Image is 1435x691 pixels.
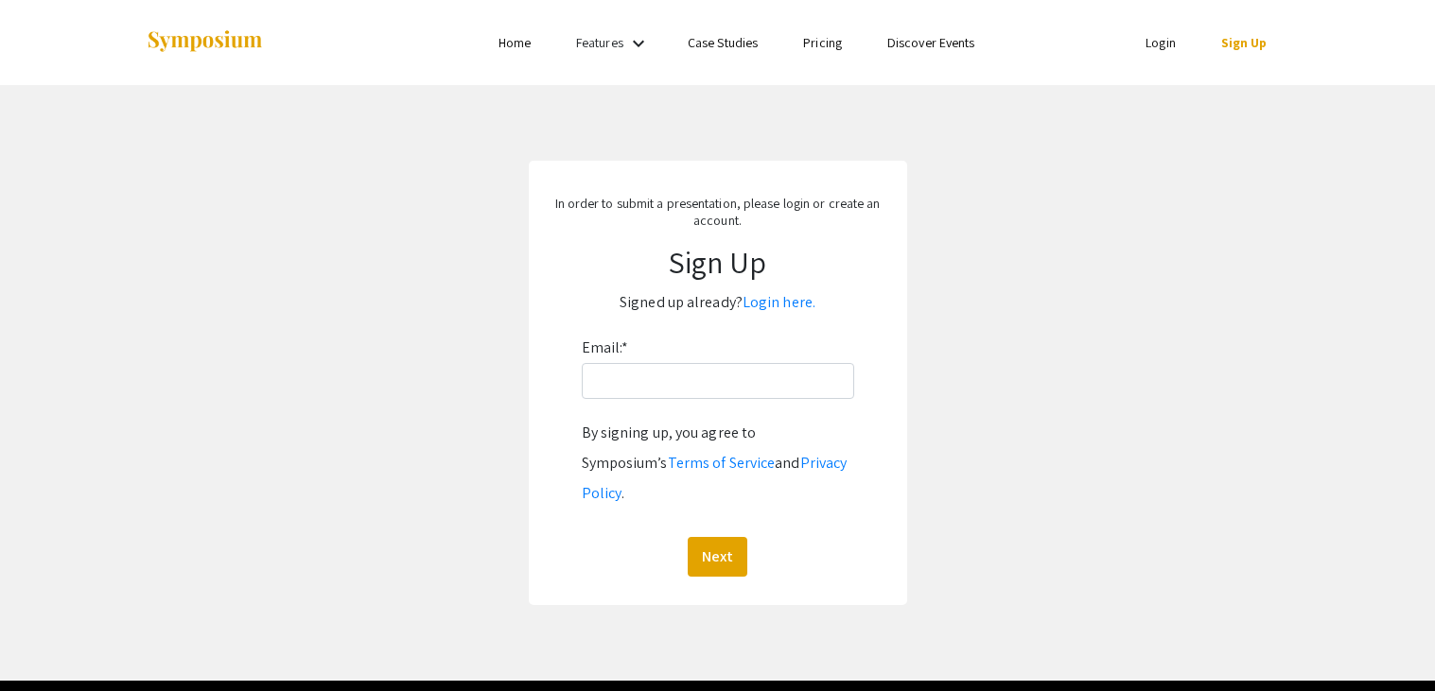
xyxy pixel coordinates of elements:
p: In order to submit a presentation, please login or create an account. [548,195,888,229]
a: Home [499,34,531,51]
p: Signed up already? [548,287,888,318]
iframe: Chat [14,606,80,677]
mat-icon: Expand Features list [627,32,650,55]
a: Login here. [743,292,815,312]
a: Terms of Service [668,453,776,473]
button: Next [688,537,747,577]
a: Login [1146,34,1176,51]
a: Case Studies [688,34,758,51]
h1: Sign Up [548,244,888,280]
a: Pricing [803,34,842,51]
label: Email: [582,333,629,363]
a: Discover Events [887,34,975,51]
div: By signing up, you agree to Symposium’s and . [582,418,854,509]
a: Features [576,34,623,51]
a: Sign Up [1221,34,1268,51]
img: Symposium by ForagerOne [146,29,264,55]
